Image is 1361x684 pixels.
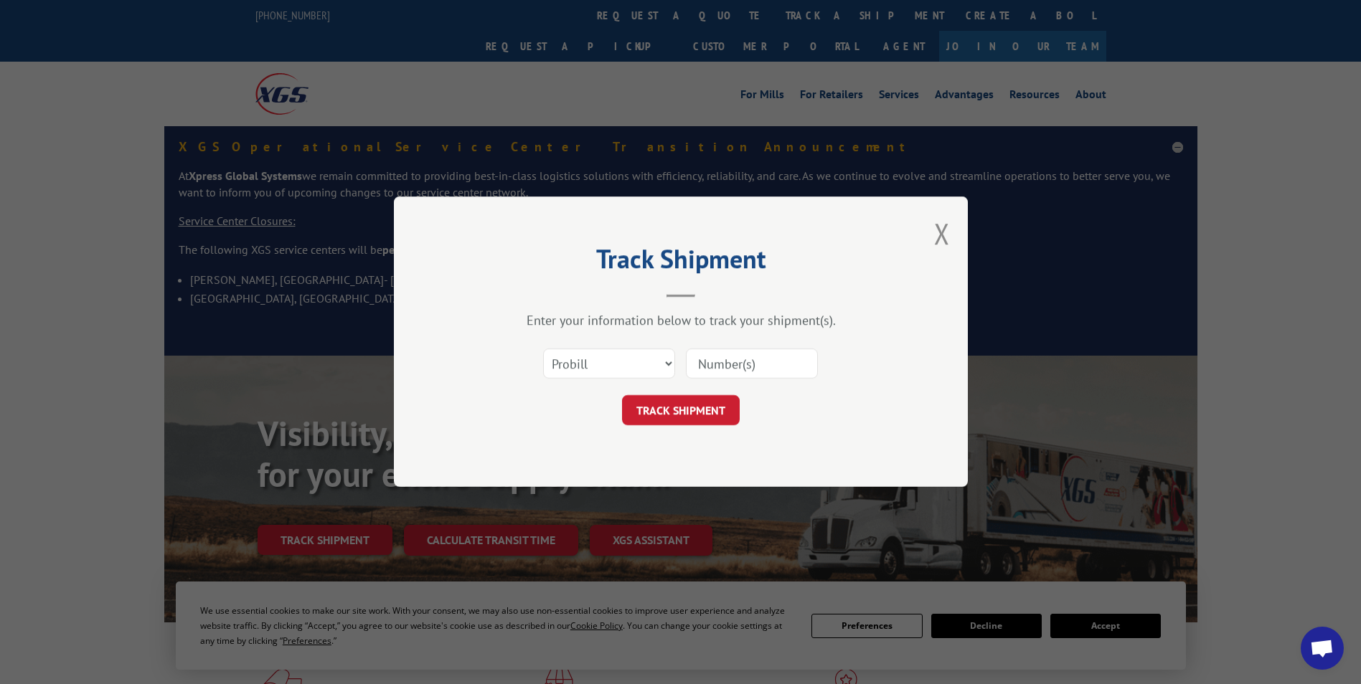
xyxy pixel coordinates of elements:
div: Enter your information below to track your shipment(s). [466,313,896,329]
h2: Track Shipment [466,249,896,276]
button: TRACK SHIPMENT [622,396,740,426]
a: Open chat [1301,627,1344,670]
button: Close modal [934,214,950,252]
input: Number(s) [686,349,818,379]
